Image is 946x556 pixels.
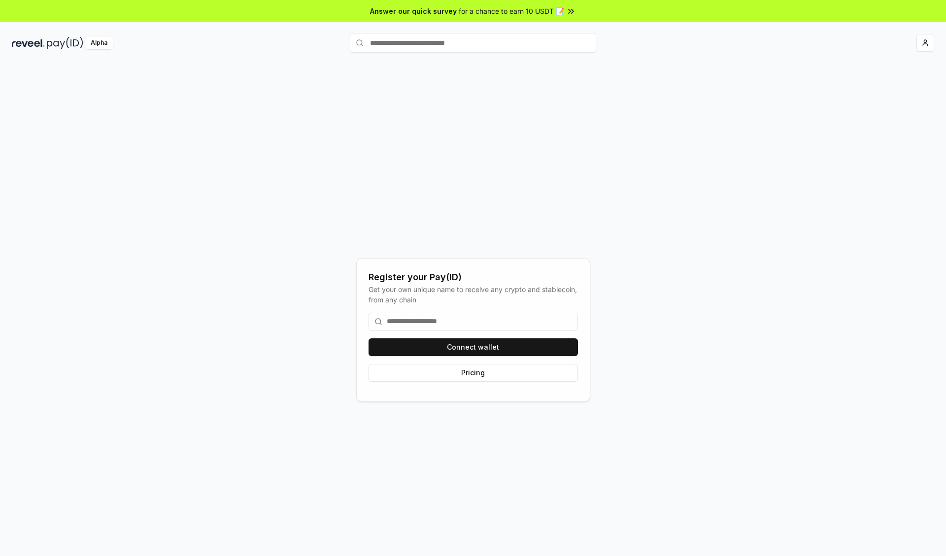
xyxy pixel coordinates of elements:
span: Answer our quick survey [370,6,457,16]
button: Pricing [369,364,578,382]
div: Get your own unique name to receive any crypto and stablecoin, from any chain [369,284,578,305]
span: for a chance to earn 10 USDT 📝 [459,6,564,16]
img: reveel_dark [12,37,45,49]
img: pay_id [47,37,83,49]
div: Register your Pay(ID) [369,270,578,284]
div: Alpha [85,37,113,49]
button: Connect wallet [369,338,578,356]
